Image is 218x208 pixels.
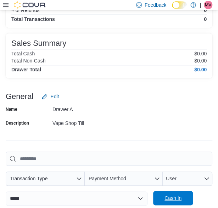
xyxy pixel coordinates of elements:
span: Payment Method [89,176,126,181]
div: Melanie Vape [204,1,212,9]
span: Cash In [164,195,181,202]
div: Drawer A [52,104,147,112]
h4: 0 [204,16,207,22]
input: This is a search bar. As you type, the results lower in the page will automatically filter. [6,152,212,166]
p: $0.00 [194,51,207,56]
h6: Total Non-Cash [11,58,46,64]
span: Transaction Type [10,176,48,181]
label: Description [6,120,29,126]
div: Vape Shop Till [52,117,147,126]
input: Dark Mode [172,1,187,9]
label: Name [6,106,17,112]
h4: Drawer Total [11,67,41,72]
p: $0.00 [194,58,207,64]
button: Cash In [153,191,193,205]
button: Payment Method [85,171,163,186]
h3: Sales Summary [11,39,66,48]
img: Cova [14,1,46,9]
h6: # of Refunds [11,7,39,13]
button: Edit [39,89,62,104]
span: User [166,176,177,181]
button: User [163,171,212,186]
span: MV [205,1,211,9]
h4: $0.00 [194,67,207,72]
span: Edit [50,93,59,100]
p: | [200,1,201,9]
h6: Total Cash [11,51,35,56]
h3: General [6,92,33,101]
h4: Total Transactions [11,16,55,22]
button: Transaction Type [6,171,85,186]
span: Feedback [145,1,166,9]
